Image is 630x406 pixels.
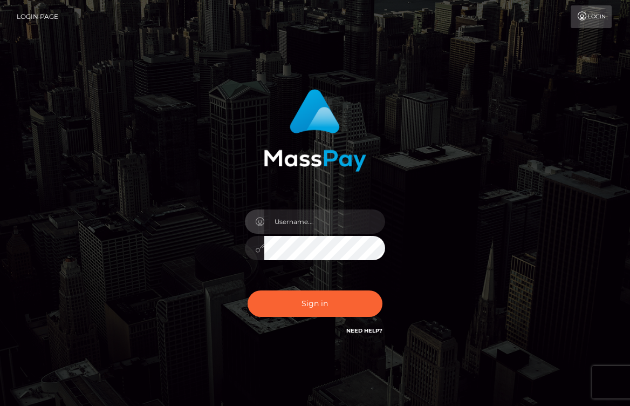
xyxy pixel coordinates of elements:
[571,5,612,28] a: Login
[248,290,382,317] button: Sign in
[17,5,58,28] a: Login Page
[264,209,385,234] input: Username...
[346,327,382,334] a: Need Help?
[264,89,366,172] img: MassPay Login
